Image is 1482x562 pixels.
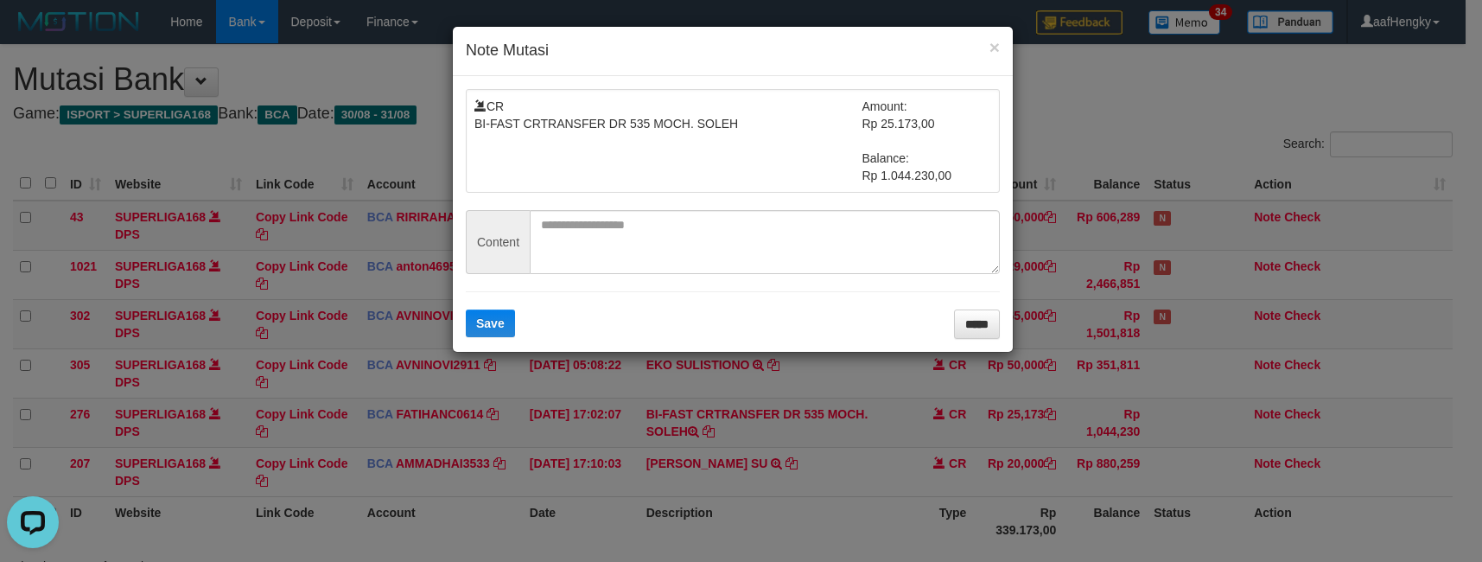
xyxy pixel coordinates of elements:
[476,316,505,330] span: Save
[989,38,1000,56] button: ×
[466,40,1000,62] h4: Note Mutasi
[466,310,515,337] button: Save
[466,210,530,274] span: Content
[7,7,59,59] button: Open LiveChat chat widget
[862,98,992,184] td: Amount: Rp 25.173,00 Balance: Rp 1.044.230,00
[474,98,862,184] td: CR BI-FAST CRTRANSFER DR 535 MOCH. SOLEH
